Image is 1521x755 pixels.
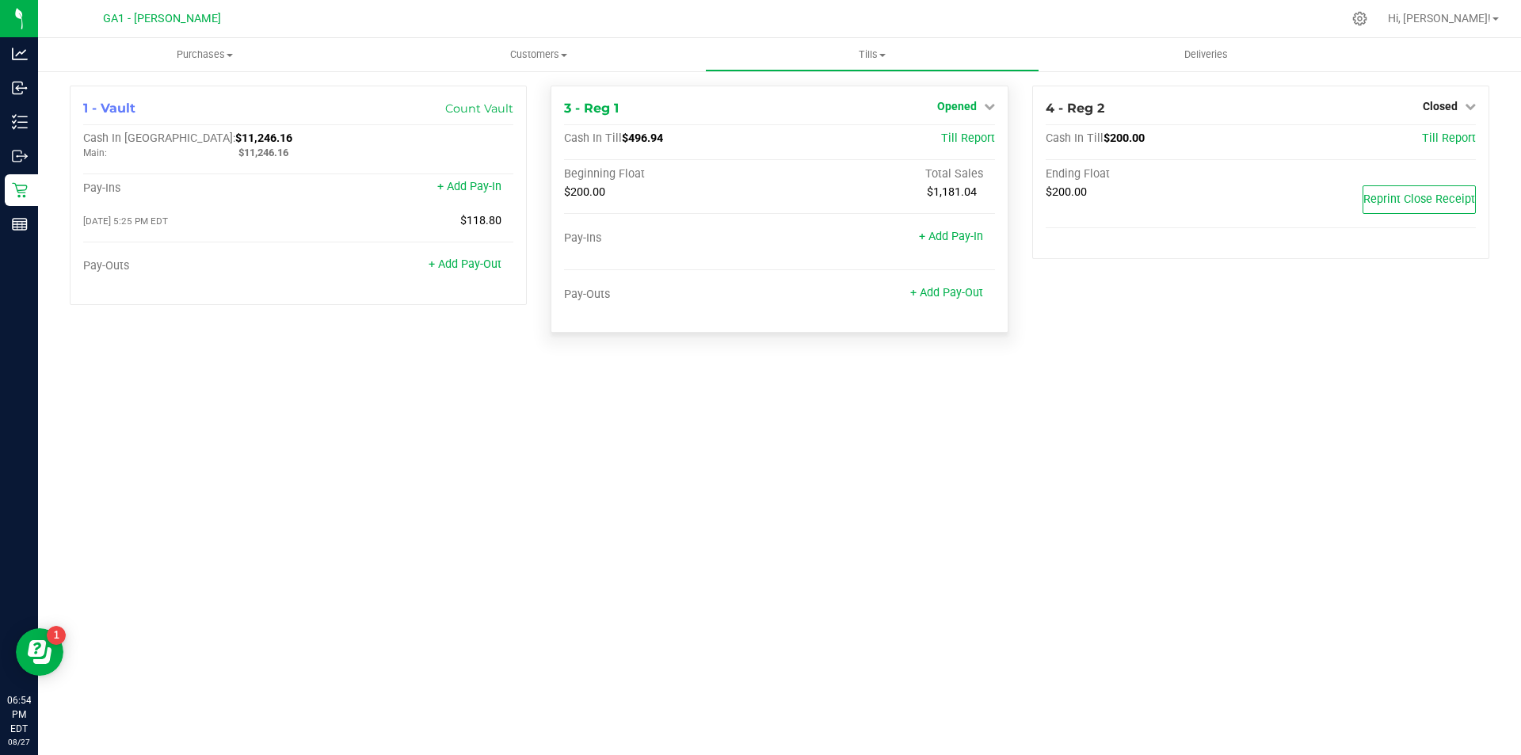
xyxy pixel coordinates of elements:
[1046,167,1261,181] div: Ending Float
[564,101,619,116] span: 3 - Reg 1
[1363,185,1476,214] button: Reprint Close Receipt
[47,626,66,645] iframe: Resource center unread badge
[372,48,704,62] span: Customers
[16,628,63,676] iframe: Resource center
[445,101,513,116] a: Count Vault
[103,12,221,25] span: GA1 - [PERSON_NAME]
[12,216,28,232] inline-svg: Reports
[919,230,983,243] a: + Add Pay-In
[7,736,31,748] p: 08/27
[927,185,977,199] span: $1,181.04
[12,114,28,130] inline-svg: Inventory
[38,48,372,62] span: Purchases
[83,259,299,273] div: Pay-Outs
[910,286,983,299] a: + Add Pay-Out
[83,181,299,196] div: Pay-Ins
[564,167,780,181] div: Beginning Float
[780,167,995,181] div: Total Sales
[429,257,501,271] a: + Add Pay-Out
[437,180,501,193] a: + Add Pay-In
[12,182,28,198] inline-svg: Retail
[937,100,977,112] span: Opened
[1104,132,1145,145] span: $200.00
[1046,101,1104,116] span: 4 - Reg 2
[83,101,135,116] span: 1 - Vault
[235,132,292,145] span: $11,246.16
[7,693,31,736] p: 06:54 PM EDT
[1039,38,1373,71] a: Deliveries
[622,132,663,145] span: $496.94
[12,46,28,62] inline-svg: Analytics
[1046,185,1087,199] span: $200.00
[1423,100,1458,112] span: Closed
[460,214,501,227] span: $118.80
[1046,132,1104,145] span: Cash In Till
[564,231,780,246] div: Pay-Ins
[941,132,995,145] a: Till Report
[12,80,28,96] inline-svg: Inbound
[83,147,107,158] span: Main:
[12,148,28,164] inline-svg: Outbound
[1422,132,1476,145] a: Till Report
[705,38,1039,71] a: Tills
[706,48,1038,62] span: Tills
[83,132,235,145] span: Cash In [GEOGRAPHIC_DATA]:
[1388,12,1491,25] span: Hi, [PERSON_NAME]!
[564,132,622,145] span: Cash In Till
[1350,11,1370,26] div: Manage settings
[564,288,780,302] div: Pay-Outs
[372,38,705,71] a: Customers
[83,215,168,227] span: [DATE] 5:25 PM EDT
[564,185,605,199] span: $200.00
[1363,193,1475,206] span: Reprint Close Receipt
[1163,48,1249,62] span: Deliveries
[38,38,372,71] a: Purchases
[238,147,288,158] span: $11,246.16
